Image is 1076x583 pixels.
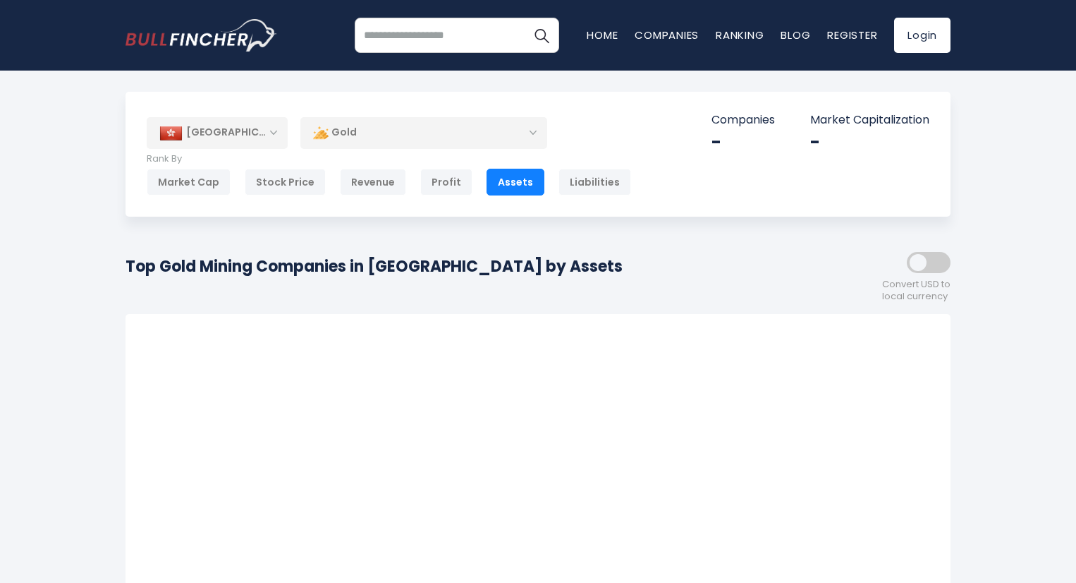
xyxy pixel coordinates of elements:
h1: Top Gold Mining Companies in [GEOGRAPHIC_DATA] by Assets [126,255,623,278]
div: [GEOGRAPHIC_DATA] [147,117,288,148]
div: Profit [420,169,472,196]
a: Go to homepage [126,19,277,52]
button: Search [524,18,559,53]
div: - [711,131,775,153]
a: Register [827,28,877,42]
div: Stock Price [245,169,326,196]
img: bullfincher logo [126,19,277,52]
p: Market Capitalization [810,113,929,128]
a: Companies [635,28,699,42]
div: Gold [300,116,547,149]
p: Companies [711,113,775,128]
div: Assets [487,169,544,196]
div: Market Cap [147,169,231,196]
a: Blog [781,28,810,42]
div: - [810,131,929,153]
div: Revenue [340,169,406,196]
a: Home [587,28,618,42]
p: Rank By [147,153,631,165]
span: Convert USD to local currency [882,279,950,303]
a: Ranking [716,28,764,42]
div: Liabilities [558,169,631,196]
a: Login [894,18,950,53]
